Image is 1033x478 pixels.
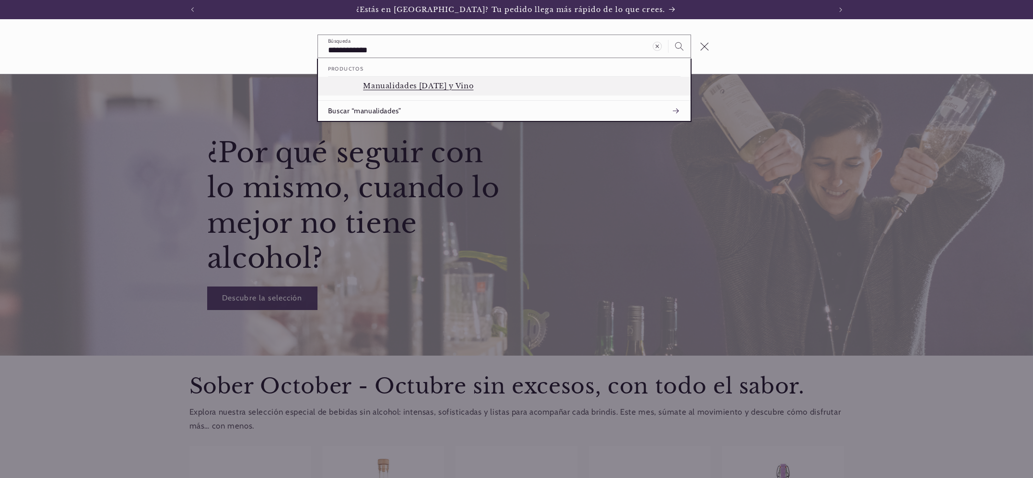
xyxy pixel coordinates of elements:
a: Manualidades [DATE] y Vino [318,77,691,96]
span: ¿Estás en [GEOGRAPHIC_DATA]? Tu pedido llega más rápido de lo que crees. [356,5,665,14]
h2: Productos [328,59,681,76]
button: Cerrar [693,36,716,58]
p: Manualidades [DATE] y Vino [363,82,681,90]
span: Buscar “manualidades” [328,106,401,116]
button: Búsqueda [669,35,691,57]
button: Borrar término de búsqueda [646,35,668,57]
